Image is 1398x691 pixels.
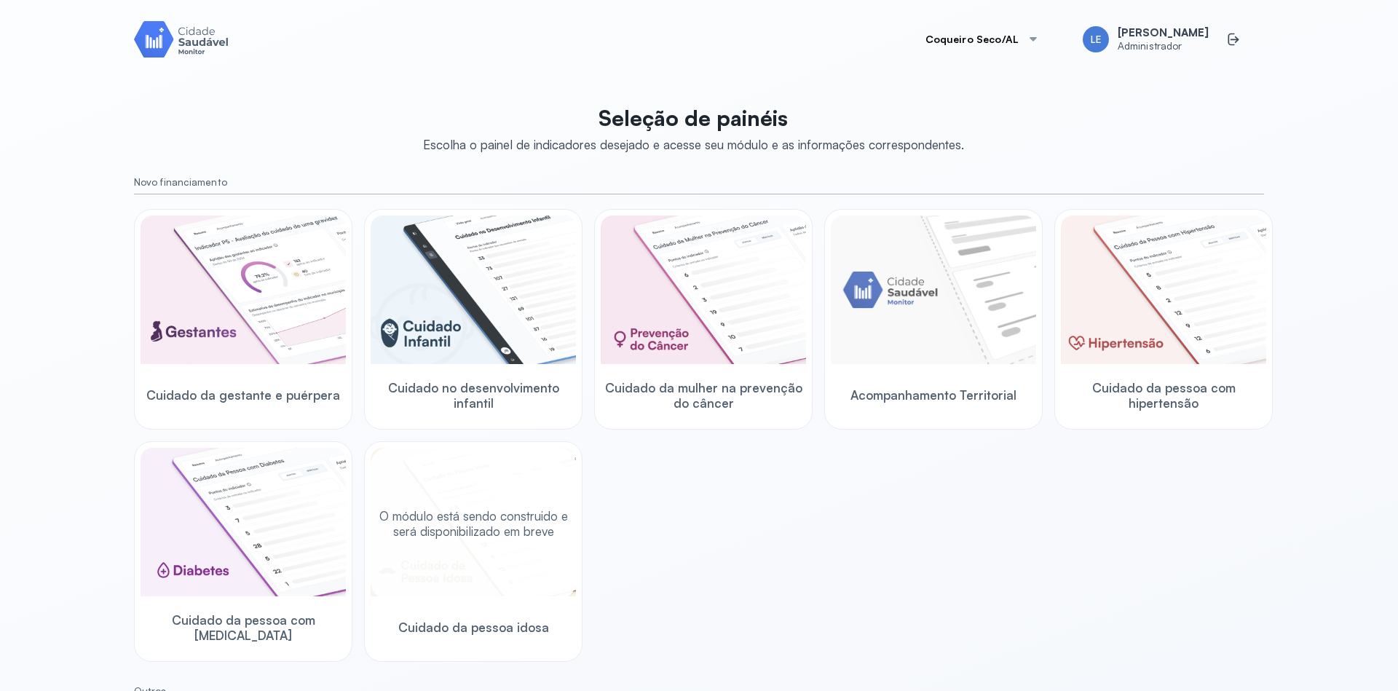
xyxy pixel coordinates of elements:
[850,387,1016,403] span: Acompanhamento Territorial
[908,25,1057,54] button: Coqueiro Seco/AL
[141,612,346,644] span: Cuidado da pessoa com [MEDICAL_DATA]
[371,216,576,364] img: child-development.png
[831,216,1036,364] img: placeholder-module-ilustration.png
[146,387,340,403] span: Cuidado da gestante e puérpera
[1091,33,1101,46] span: LE
[134,18,229,60] img: Logotipo do produto Monitor
[601,380,806,411] span: Cuidado da mulher na prevenção do câncer
[141,216,346,364] img: pregnants.png
[423,105,964,131] p: Seleção de painéis
[1118,26,1209,40] span: [PERSON_NAME]
[1118,40,1209,52] span: Administrador
[371,380,576,411] span: Cuidado no desenvolvimento infantil
[1061,380,1266,411] span: Cuidado da pessoa com hipertensão
[423,137,964,152] div: Escolha o painel de indicadores desejado e acesse seu módulo e as informações correspondentes.
[398,620,549,635] span: Cuidado da pessoa idosa
[141,448,346,596] img: diabetics.png
[376,508,570,540] p: O módulo está sendo construido e será disponibilizado em breve
[1061,216,1266,364] img: hypertension.png
[601,216,806,364] img: woman-cancer-prevention-care.png
[134,176,1264,189] small: Novo financiamento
